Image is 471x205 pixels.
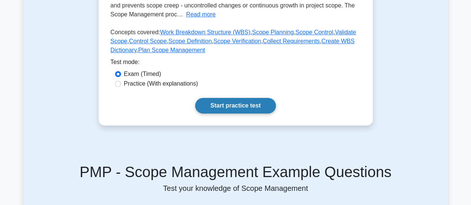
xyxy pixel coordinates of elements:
[124,79,198,88] label: Practice (With explanations)
[111,58,361,70] div: Test mode:
[186,10,216,19] button: Read more
[263,38,320,44] a: Collect Requirements
[124,70,161,79] label: Exam (Timed)
[138,47,205,53] a: Plan Scope Management
[111,28,361,58] p: Concepts covered: , , , , , , , , ,
[32,184,439,193] p: Test your knowledge of Scope Management
[295,29,333,35] a: Scope Control
[195,98,276,113] a: Start practice test
[213,38,261,44] a: Scope Verification
[252,29,294,35] a: Scope Planning
[168,38,212,44] a: Scope Definition
[129,38,166,44] a: Control Scope
[160,29,250,35] a: Work Breakdown Structure (WBS)
[32,163,439,181] h5: PMP - Scope Management Example Questions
